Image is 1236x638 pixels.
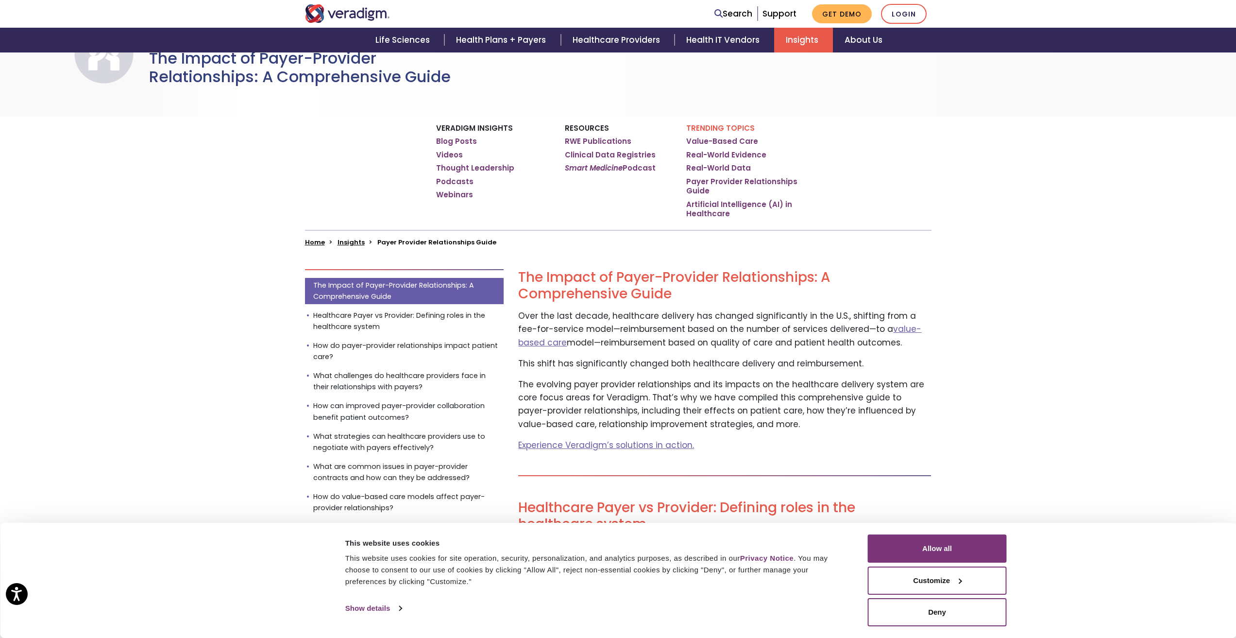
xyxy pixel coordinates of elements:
[305,238,325,247] a: Home
[305,278,504,304] a: The Impact of Payer-Provider Relationships: A Comprehensive Guide
[305,4,390,23] img: Veradigm logo
[436,190,473,200] a: Webinars
[686,163,751,173] a: Real-World Data
[518,269,931,302] h2: The Impact of Payer-Provider Relationships: A Comprehensive Guide
[345,601,402,616] a: Show details
[436,177,474,187] a: Podcasts
[518,310,931,349] p: Over the last decade, healthcare delivery has changed significantly in the U.S., shifting from a ...
[675,28,774,52] a: Health IT Vendors
[774,28,833,52] a: Insights
[345,537,846,549] div: This website uses cookies
[345,552,846,587] div: This website uses cookies for site operation, security, personalization, and analytics purposes, ...
[686,150,766,160] a: Real-World Evidence
[868,567,1007,595] button: Customize
[686,137,758,146] a: Value-Based Care
[565,150,656,160] a: Clinical Data Registries
[561,28,675,52] a: Healthcare Providers
[740,554,794,562] a: Privacy Notice
[364,28,444,52] a: Life Sciences
[305,308,504,334] a: Healthcare Payer vs Provider: Defining roles in the healthcare system
[436,150,463,160] a: Videos
[305,459,504,485] a: What are common issues in payer-provider contracts and how can they be addressed?
[305,338,504,364] a: How do payer-provider relationships impact patient care?
[812,4,872,23] a: Get Demo
[565,137,631,146] a: RWE Publications
[518,323,921,348] a: value-based care
[436,163,514,173] a: Thought Leadership
[305,489,504,516] a: How do value-based care models affect payer-provider relationships?
[868,598,1007,626] button: Deny
[305,368,504,395] a: What challenges do healthcare providers face in their relationships with payers?
[565,163,623,173] em: Smart Medicine
[518,378,931,431] p: The evolving payer provider relationships and its impacts on the healthcare delivery system are c...
[444,28,560,52] a: Health Plans + Payers
[338,238,365,247] a: Insights
[868,535,1007,563] button: Allow all
[833,28,894,52] a: About Us
[686,177,800,196] a: Payer Provider Relationships Guide
[881,4,927,24] a: Login
[714,7,752,20] a: Search
[436,137,477,146] a: Blog Posts
[686,200,800,219] a: Artificial Intelligence (AI) in Healthcare
[518,500,931,532] h2: Healthcare Payer vs Provider: Defining roles in the healthcare system
[565,163,656,173] a: Smart MedicinePodcast
[1050,568,1224,626] iframe: Drift Chat Widget
[305,429,504,455] a: What strategies can healthcare providers use to negotiate with payers effectively?
[518,357,931,370] p: This shift has significantly changed both healthcare delivery and reimbursement.
[762,8,796,19] a: Support
[518,439,694,451] a: Experience Veradigm’s solutions in action.
[149,49,477,86] h1: The Impact of Payer-Provider Relationships: A Comprehensive Guide
[305,519,504,546] a: What technologies are used to enhance communication between payers and providers?
[305,398,504,425] a: How can improved payer-provider collaboration benefit patient outcomes?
